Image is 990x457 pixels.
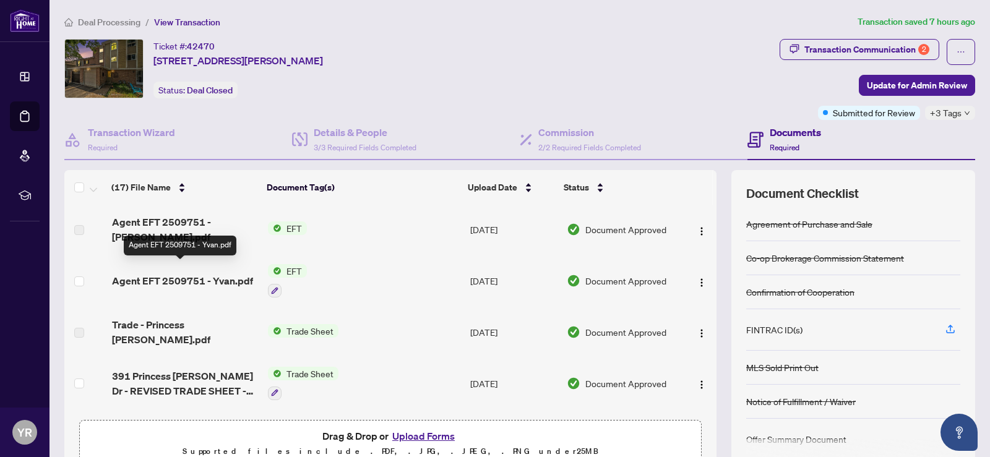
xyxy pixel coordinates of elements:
[112,215,258,244] span: Agent EFT 2509751 - [PERSON_NAME].pdf
[468,181,517,194] span: Upload Date
[282,264,307,278] span: EFT
[746,361,819,374] div: MLS Sold Print Out
[268,324,338,338] button: Status IconTrade Sheet
[268,264,307,297] button: Status IconEFT
[64,18,73,27] span: home
[465,307,562,357] td: [DATE]
[88,143,118,152] span: Required
[559,170,679,205] th: Status
[268,324,282,338] img: Status Icon
[804,40,929,59] div: Transaction Communication
[697,380,707,390] img: Logo
[746,323,803,336] div: FINTRAC ID(s)
[858,15,975,29] article: Transaction saved 7 hours ago
[268,367,282,380] img: Status Icon
[78,17,140,28] span: Deal Processing
[17,424,32,441] span: YR
[112,369,258,398] span: 391 Princess [PERSON_NAME] Dr - REVISED TRADE SHEET - YVAN signed.pdf
[585,325,666,339] span: Document Approved
[538,143,641,152] span: 2/2 Required Fields Completed
[268,221,282,235] img: Status Icon
[465,254,562,307] td: [DATE]
[463,170,559,205] th: Upload Date
[697,278,707,288] img: Logo
[692,271,712,291] button: Logo
[88,125,175,140] h4: Transaction Wizard
[746,185,859,202] span: Document Checklist
[314,143,416,152] span: 3/3 Required Fields Completed
[780,39,939,60] button: Transaction Communication2
[112,273,253,288] span: Agent EFT 2509751 - Yvan.pdf
[859,75,975,96] button: Update for Admin Review
[322,428,458,444] span: Drag & Drop or
[957,48,965,56] span: ellipsis
[465,205,562,254] td: [DATE]
[282,367,338,380] span: Trade Sheet
[111,181,171,194] span: (17) File Name
[940,414,978,451] button: Open asap
[697,328,707,338] img: Logo
[106,170,262,205] th: (17) File Name
[918,44,929,55] div: 2
[145,15,149,29] li: /
[282,324,338,338] span: Trade Sheet
[964,110,970,116] span: down
[770,125,821,140] h4: Documents
[465,357,562,410] td: [DATE]
[65,40,143,98] img: IMG-X12235525_1.jpg
[564,181,589,194] span: Status
[153,39,215,53] div: Ticket #:
[10,9,40,32] img: logo
[930,106,962,120] span: +3 Tags
[692,220,712,239] button: Logo
[282,221,307,235] span: EFT
[187,85,233,96] span: Deal Closed
[153,82,238,98] div: Status:
[585,377,666,390] span: Document Approved
[746,251,904,265] div: Co-op Brokerage Commission Statement
[538,125,641,140] h4: Commission
[112,317,258,347] span: Trade - Princess [PERSON_NAME].pdf
[746,217,872,231] div: Agreement of Purchase and Sale
[692,374,712,393] button: Logo
[567,325,580,339] img: Document Status
[187,41,215,52] span: 42470
[154,17,220,28] span: View Transaction
[314,125,416,140] h4: Details & People
[867,75,967,95] span: Update for Admin Review
[585,223,666,236] span: Document Approved
[268,367,338,400] button: Status IconTrade Sheet
[697,226,707,236] img: Logo
[746,395,856,408] div: Notice of Fulfillment / Waiver
[746,432,846,446] div: Offer Summary Document
[567,377,580,390] img: Document Status
[567,223,580,236] img: Document Status
[262,170,463,205] th: Document Tag(s)
[268,221,307,235] button: Status IconEFT
[692,322,712,342] button: Logo
[268,264,282,278] img: Status Icon
[124,236,236,255] div: Agent EFT 2509751 - Yvan.pdf
[833,106,915,119] span: Submitted for Review
[389,428,458,444] button: Upload Forms
[153,53,323,68] span: [STREET_ADDRESS][PERSON_NAME]
[746,285,854,299] div: Confirmation of Cooperation
[585,274,666,288] span: Document Approved
[770,143,799,152] span: Required
[567,274,580,288] img: Document Status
